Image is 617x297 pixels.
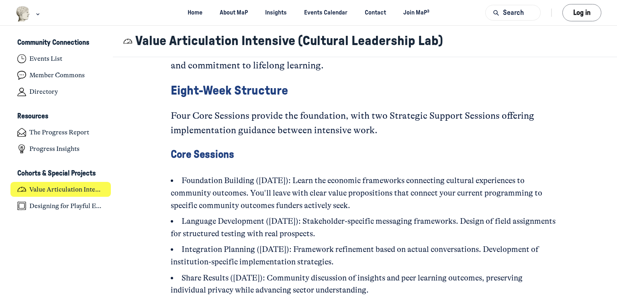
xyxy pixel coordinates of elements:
a: About MaP [213,5,255,20]
img: Museums as Progress logo [16,6,31,22]
h4: Value Articulation Intensive (Cultural Leadership Lab) [29,186,104,194]
h4: Directory [29,88,58,96]
a: Designing for Playful Engagement [10,198,111,213]
h3: Community Connections [17,39,89,47]
a: Directory [10,85,111,99]
a: Member Commons [10,68,111,83]
a: Events List [10,52,111,66]
h3: Cohorts & Special Projects [17,169,96,178]
a: Progress Insights [10,142,111,157]
h1: Value Articulation Intensive (Cultural Leadership Lab) [135,33,443,49]
h3: Resources [17,112,48,121]
a: The Progress Report [10,125,111,140]
span: Language Development ([DATE]): Stakeholder-specific messaging frameworks. Design of field assignm... [171,217,556,238]
h4: Progress Insights [29,145,80,153]
p: Four Core Sessions provide the foundation, with two Strategic Support Sessions offering implement... [171,109,560,138]
a: Join MaP³ [396,5,437,20]
h4: Events List [29,55,62,63]
button: Cohorts & Special ProjectsCollapse space [10,167,111,180]
span: Integration Planning ([DATE]): Framework refinement based on actual conversations. Development of... [171,245,539,266]
h4: Designing for Playful Engagement [29,202,104,210]
header: Page Header [113,26,617,57]
span: Foundation Building ([DATE]): Learn the economic frameworks connecting cultural experiences to co... [171,176,542,210]
h4: Member Commons [29,71,85,79]
button: Community ConnectionsCollapse space [10,36,111,50]
button: Museums as Progress logo [16,5,42,23]
h4: Core Sessions [171,148,560,161]
a: Home [180,5,209,20]
h4: The Progress Report [29,128,89,136]
span: Share Results ([DATE]): Community discussion of insights and peer learning outcomes, preserving i... [171,273,523,295]
button: Search [485,5,541,21]
h3: Eight-Week Structure [171,83,560,98]
button: Log in [562,4,601,21]
a: Contact [358,5,393,20]
a: Value Articulation Intensive (Cultural Leadership Lab) [10,182,111,197]
a: Events Calendar [297,5,355,20]
button: ResourcesCollapse space [10,110,111,124]
a: Insights [258,5,294,20]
